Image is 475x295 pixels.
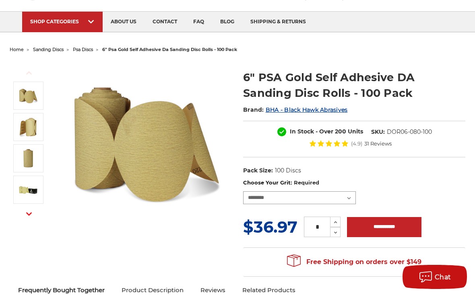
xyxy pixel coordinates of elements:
[316,128,333,135] span: - Over
[243,179,465,187] label: Choose Your Grit:
[243,106,264,113] span: Brand:
[65,61,226,222] img: 6" DA Sanding Discs on a Roll
[290,128,314,135] span: In Stock
[10,47,24,52] a: home
[18,117,38,137] img: 6" Roll of Gold PSA Discs
[403,265,467,289] button: Chat
[242,12,314,32] a: shipping & returns
[287,254,421,270] span: Free Shipping on orders over $149
[18,148,38,168] img: 6" Sticky Backed Sanding Discs
[103,12,145,32] a: about us
[266,106,348,113] a: BHA - Black Hawk Abrasives
[348,128,363,135] span: Units
[102,47,237,52] span: 6" psa gold self adhesive da sanding disc rolls - 100 pack
[212,12,242,32] a: blog
[18,180,38,200] img: Black Hawk Abrasives 6" Gold Sticky Back PSA Discs
[351,141,362,146] span: (4.9)
[294,179,319,186] small: Required
[145,12,185,32] a: contact
[30,18,95,25] div: SHOP CATEGORIES
[435,273,451,281] span: Chat
[243,166,273,175] dt: Pack Size:
[387,128,432,136] dd: DOR06-080-100
[18,86,38,106] img: 6" DA Sanding Discs on a Roll
[19,205,39,223] button: Next
[243,70,465,101] h1: 6" PSA Gold Self Adhesive DA Sanding Disc Rolls - 100 Pack
[275,166,301,175] dd: 100 Discs
[33,47,64,52] a: sanding discs
[73,47,93,52] a: psa discs
[335,128,346,135] span: 200
[185,12,212,32] a: faq
[19,64,39,82] button: Previous
[243,217,297,237] span: $36.97
[371,128,385,136] dt: SKU:
[364,141,392,146] span: 31 Reviews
